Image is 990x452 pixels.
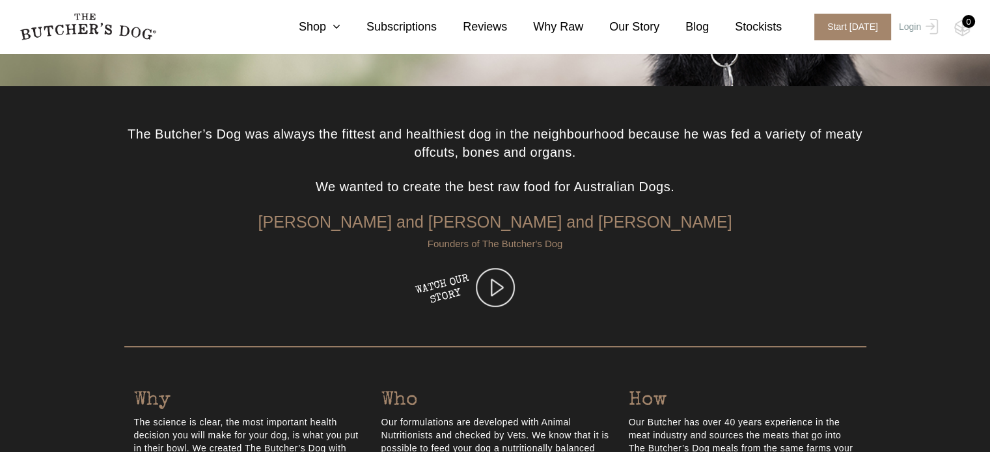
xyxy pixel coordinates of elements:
[896,14,938,40] a: Login
[124,212,866,238] h3: [PERSON_NAME] and [PERSON_NAME] and [PERSON_NAME]
[709,18,782,36] a: Stockists
[962,15,975,28] div: 0
[659,18,709,36] a: Blog
[124,238,866,250] h6: Founders of The Butcher's Dog
[814,14,891,40] span: Start [DATE]
[412,272,475,310] h4: WATCH OUR STORY
[134,386,362,416] h4: Why
[801,14,896,40] a: Start [DATE]
[629,386,857,416] h4: How
[583,18,659,36] a: Our Story
[340,18,437,36] a: Subscriptions
[437,18,507,36] a: Reviews
[124,125,866,178] p: The Butcher’s Dog was always the fittest and healthiest dog in the neighbourhood because he was f...
[273,18,340,36] a: Shop
[954,20,970,36] img: TBD_Cart-Empty.png
[507,18,583,36] a: Why Raw
[381,386,609,416] h4: Who
[124,178,866,212] p: We wanted to create the best raw food for Australian Dogs.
